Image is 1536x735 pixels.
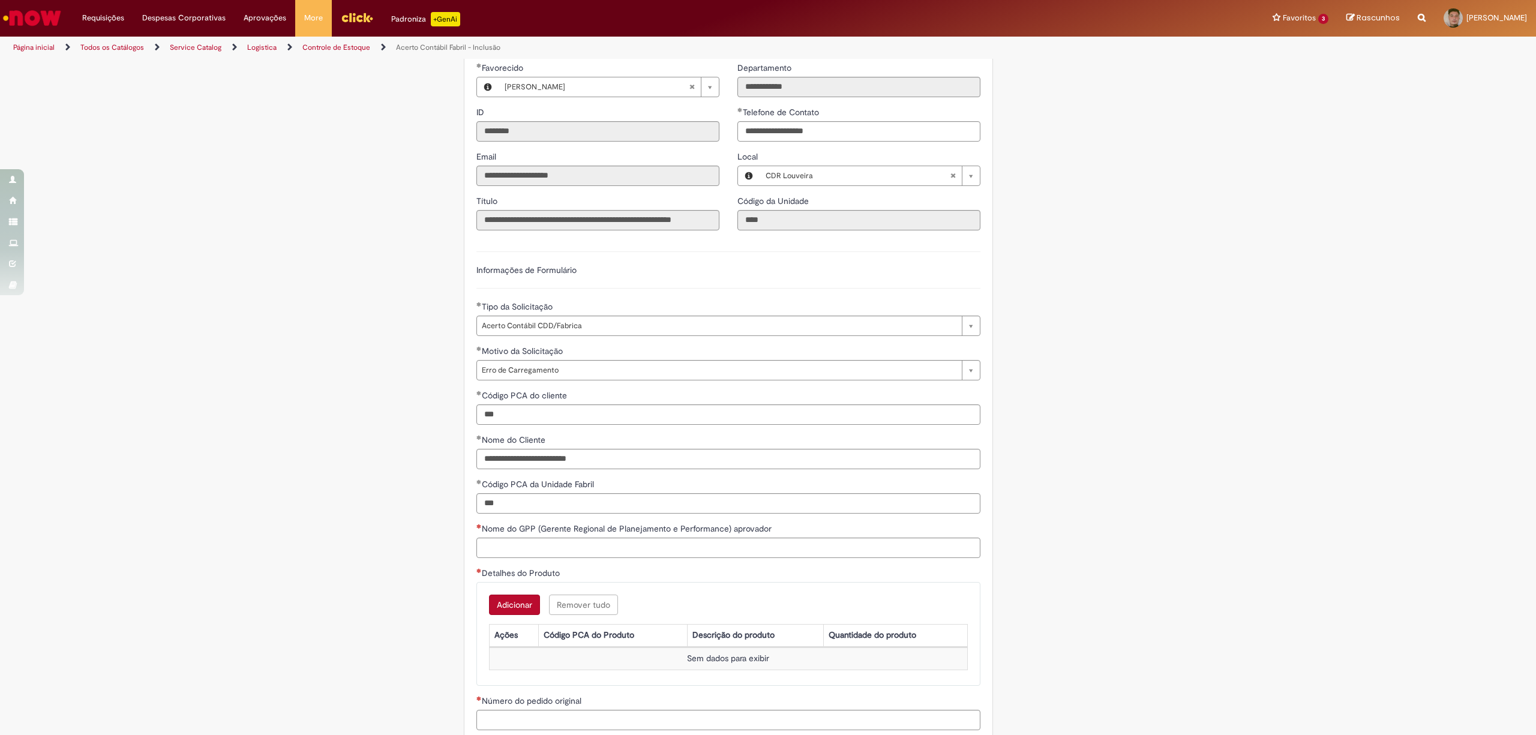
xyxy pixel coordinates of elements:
[341,8,373,26] img: click_logo_yellow_360x200.png
[482,568,562,578] span: Detalhes do Produto
[302,43,370,52] a: Controle de Estoque
[482,316,956,335] span: Acerto Contábil CDD/Fabrica
[476,696,482,701] span: Necessários
[476,346,482,351] span: Obrigatório Preenchido
[489,595,540,615] button: Add a row for Detalhes do Produto
[1,6,63,30] img: ServiceNow
[482,695,584,706] span: Número do pedido original
[304,12,323,24] span: More
[489,624,538,646] th: Ações
[476,151,499,163] label: Somente leitura - Email
[683,77,701,97] abbr: Limpar campo Favorecido
[476,404,980,425] input: Código PCA do cliente
[476,568,482,573] span: Necessários
[476,391,482,395] span: Obrigatório Preenchido
[247,43,277,52] a: Logistica
[476,210,719,230] input: Título
[489,647,967,670] td: Sem dados para exibir
[476,479,482,484] span: Obrigatório Preenchido
[823,624,967,646] th: Quantidade do produto
[391,12,460,26] div: Padroniza
[539,624,687,646] th: Código PCA do Produto
[80,43,144,52] a: Todos os Catálogos
[482,62,526,73] span: Necessários - Favorecido
[170,43,221,52] a: Service Catalog
[476,435,482,440] span: Obrigatório Preenchido
[737,107,743,112] span: Obrigatório Preenchido
[476,106,487,118] label: Somente leitura - ID
[1283,12,1316,24] span: Favoritos
[737,210,980,230] input: Código da Unidade
[1318,14,1328,24] span: 3
[737,62,794,74] label: Somente leitura - Departamento
[476,107,487,118] span: Somente leitura - ID
[244,12,286,24] span: Aprovações
[396,43,500,52] a: Acerto Contábil Fabril - Inclusão
[738,166,760,185] button: Local, Visualizar este registro CDR Louveira
[766,166,950,185] span: CDR Louveira
[737,151,760,162] span: Local
[476,524,482,529] span: Necessários
[431,12,460,26] p: +GenAi
[482,434,548,445] span: Nome do Cliente
[476,196,500,206] span: Somente leitura - Título
[482,390,569,401] span: Código PCA do cliente
[743,107,821,118] span: Telefone de Contato
[482,361,956,380] span: Erro de Carregamento
[505,77,689,97] span: [PERSON_NAME]
[476,265,577,275] label: Informações de Formulário
[482,523,774,534] span: Nome do GPP (Gerente Regional de Planejamento e Performance) aprovador
[944,166,962,185] abbr: Limpar campo Local
[482,346,565,356] span: Motivo da Solicitação
[476,538,980,558] input: Nome do GPP (Gerente Regional de Planejamento e Performance) aprovador
[142,12,226,24] span: Despesas Corporativas
[482,301,555,312] span: Tipo da Solicitação
[737,121,980,142] input: Telefone de Contato
[482,479,596,490] span: Código PCA da Unidade Fabril
[476,302,482,307] span: Obrigatório Preenchido
[82,12,124,24] span: Requisições
[476,493,980,514] input: Código PCA da Unidade Fabril
[476,151,499,162] span: Somente leitura - Email
[1346,13,1400,24] a: Rascunhos
[1466,13,1527,23] span: [PERSON_NAME]
[737,77,980,97] input: Departamento
[476,166,719,186] input: Email
[9,37,1015,59] ul: Trilhas de página
[687,624,823,646] th: Descrição do produto
[476,63,482,68] span: Obrigatório Preenchido
[476,710,980,730] input: Número do pedido original
[476,449,980,469] input: Nome do Cliente
[13,43,55,52] a: Página inicial
[476,121,719,142] input: ID
[737,195,811,207] label: Somente leitura - Código da Unidade
[737,62,794,73] span: Somente leitura - Departamento
[1357,12,1400,23] span: Rascunhos
[499,77,719,97] a: [PERSON_NAME]Limpar campo Favorecido
[760,166,980,185] a: CDR LouveiraLimpar campo Local
[737,196,811,206] span: Somente leitura - Código da Unidade
[476,195,500,207] label: Somente leitura - Título
[477,77,499,97] button: Favorecido, Visualizar este registro Rodrigo Santiago dos Santos Alves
